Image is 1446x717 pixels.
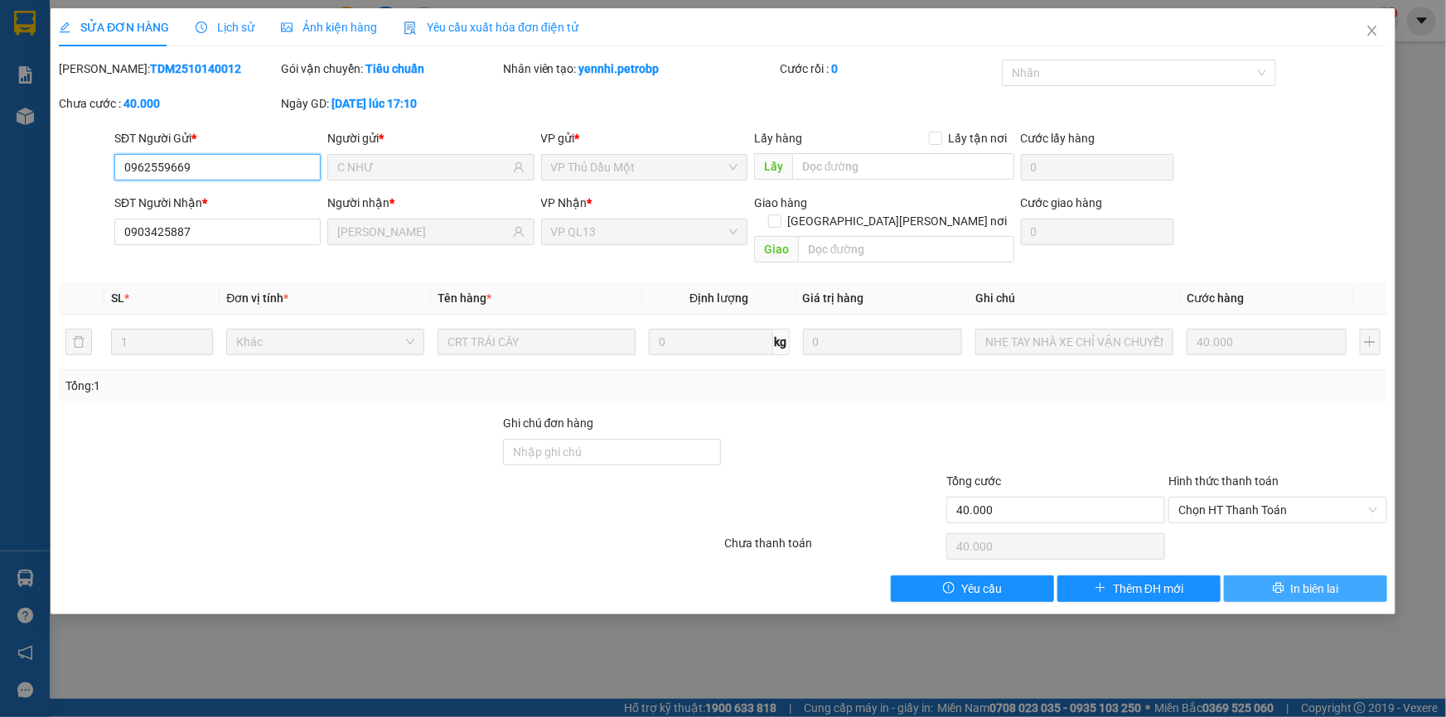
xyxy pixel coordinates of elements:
[327,129,534,147] div: Người gửi
[1273,582,1284,595] span: printer
[327,194,534,212] div: Người nhận
[1021,132,1095,145] label: Cước lấy hàng
[1113,580,1183,598] span: Thêm ĐH mới
[780,60,999,78] div: Cước rồi :
[943,582,955,595] span: exclamation-circle
[59,21,169,34] span: SỬA ĐƠN HÀNG
[773,329,790,355] span: kg
[754,132,802,145] span: Lấy hàng
[961,580,1002,598] span: Yêu cầu
[803,329,963,355] input: 0
[1366,24,1379,37] span: close
[331,97,417,110] b: [DATE] lúc 17:10
[65,377,559,395] div: Tổng: 1
[513,226,525,238] span: user
[579,62,660,75] b: yennhi.petrobp
[1187,329,1347,355] input: 0
[1095,582,1106,595] span: plus
[111,291,124,305] span: SL
[226,291,288,305] span: Đơn vị tính
[723,534,945,563] div: Chưa thanh toán
[59,22,70,33] span: edit
[59,94,278,113] div: Chưa cước :
[114,129,321,147] div: SĐT Người Gửi
[123,97,160,110] b: 40.000
[365,62,424,75] b: Tiêu chuẩn
[1360,329,1381,355] button: plus
[946,474,1001,488] span: Tổng cước
[438,291,491,305] span: Tên hàng
[1021,196,1103,209] label: Cước giao hàng
[196,22,207,33] span: clock-circle
[1291,580,1339,598] span: In biên lai
[975,329,1173,355] input: Ghi Chú
[281,22,293,33] span: picture
[281,94,500,113] div: Ngày GD:
[337,158,509,176] input: Tên người gửi
[1349,8,1395,55] button: Close
[65,329,92,355] button: delete
[281,21,377,34] span: Ảnh kiện hàng
[236,330,414,354] span: Khác
[513,161,525,173] span: user
[114,194,321,212] div: SĐT Người Nhận
[803,291,864,305] span: Giá trị hàng
[1168,474,1279,488] label: Hình thức thanh toán
[503,439,722,465] input: Ghi chú đơn hàng
[281,60,500,78] div: Gói vận chuyển:
[503,416,594,430] label: Ghi chú đơn hàng
[831,62,838,75] b: 0
[754,236,798,262] span: Giao
[798,236,1014,262] input: Dọc đường
[754,196,807,209] span: Giao hàng
[1224,575,1387,602] button: printerIn biên lai
[1187,291,1244,305] span: Cước hàng
[891,575,1054,602] button: exclamation-circleYêu cầu
[551,155,738,180] span: VP Thủ Dầu Một
[337,223,509,241] input: Tên người nhận
[8,8,240,128] li: [PERSON_NAME][GEOGRAPHIC_DATA][PERSON_NAME]
[781,212,1014,230] span: [GEOGRAPHIC_DATA][PERSON_NAME] nơi
[754,153,792,180] span: Lấy
[551,219,738,244] span: VP QL13
[150,62,241,75] b: TDM2510140012
[196,21,254,34] span: Lịch sử
[689,291,748,305] span: Định lượng
[792,153,1014,180] input: Dọc đường
[969,282,1180,315] th: Ghi chú
[541,129,747,147] div: VP gửi
[404,21,578,34] span: Yêu cầu xuất hóa đơn điện tử
[503,60,777,78] div: Nhân viên tạo:
[942,129,1014,147] span: Lấy tận nơi
[438,329,636,355] input: VD: Bàn, Ghế
[1021,154,1174,180] input: Cước lấy hàng
[404,22,417,35] img: icon
[1021,219,1174,245] input: Cước giao hàng
[59,60,278,78] div: [PERSON_NAME]:
[1178,498,1377,522] span: Chọn HT Thanh Toán
[1057,575,1221,602] button: plusThêm ĐH mới
[541,196,588,209] span: VP Nhận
